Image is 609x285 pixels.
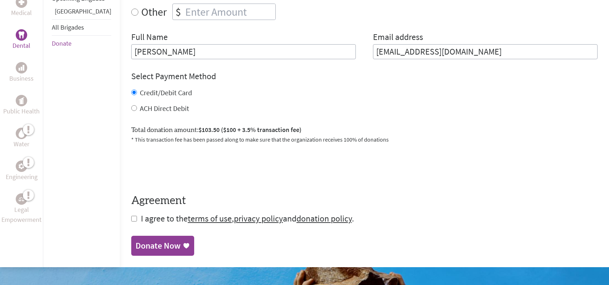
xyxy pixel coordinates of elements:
li: All Brigades [52,19,111,36]
img: Business [19,65,24,71]
p: Public Health [3,106,40,116]
img: Water [19,129,24,137]
img: Engineering [19,163,24,169]
iframe: reCAPTCHA [131,152,240,180]
img: Public Health [19,97,24,104]
a: terms of use [188,213,232,224]
h4: Select Payment Method [131,71,598,82]
a: [GEOGRAPHIC_DATA] [55,7,111,15]
a: BusinessBusiness [9,62,34,83]
li: Donate [52,36,111,51]
li: Guatemala [52,6,111,19]
label: Other [141,4,167,20]
img: Dental [19,31,24,38]
a: Donate [52,39,72,47]
div: Water [16,128,27,139]
label: Email address [373,31,423,44]
div: Donate Now [136,240,181,251]
a: privacy policy [234,213,283,224]
label: Full Name [131,31,168,44]
p: Medical [11,8,32,18]
p: * This transaction fee has been passed along to make sure that the organization receives 100% of ... [131,135,598,144]
a: donation policy [296,213,352,224]
input: Enter Amount [184,4,275,20]
span: $103.50 ($100 + 3.5% transaction fee) [198,126,301,134]
input: Your Email [373,44,598,59]
p: Engineering [6,172,38,182]
h4: Agreement [131,194,598,207]
a: DentalDental [13,29,30,51]
div: Engineering [16,161,27,172]
a: All Brigades [52,23,84,31]
div: Public Health [16,95,27,106]
a: EngineeringEngineering [6,161,38,182]
label: Total donation amount: [131,125,301,135]
div: Dental [16,29,27,41]
img: Legal Empowerment [19,197,24,201]
label: ACH Direct Debit [140,104,189,113]
span: I agree to the , and . [141,213,354,224]
a: Donate Now [131,236,194,256]
p: Legal Empowerment [1,205,41,225]
a: Legal EmpowermentLegal Empowerment [1,193,41,225]
p: Water [14,139,29,149]
div: Business [16,62,27,73]
label: Credit/Debit Card [140,88,192,97]
input: Enter Full Name [131,44,356,59]
a: Public HealthPublic Health [3,95,40,116]
a: WaterWater [14,128,29,149]
div: $ [173,4,184,20]
p: Business [9,73,34,83]
div: Legal Empowerment [16,193,27,205]
p: Dental [13,41,30,51]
